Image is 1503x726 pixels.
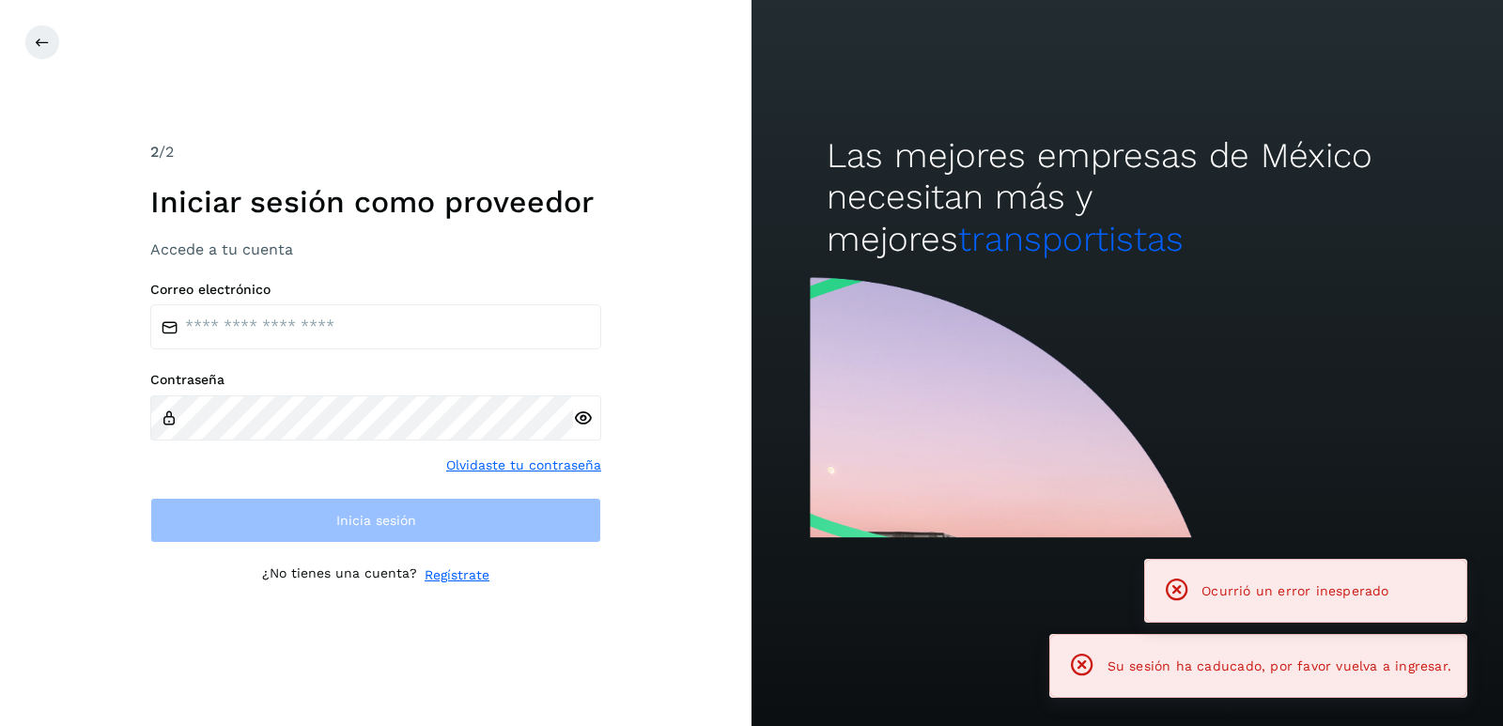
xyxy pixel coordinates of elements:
[827,135,1428,260] h2: Las mejores empresas de México necesitan más y mejores
[150,282,601,298] label: Correo electrónico
[150,184,601,220] h1: Iniciar sesión como proveedor
[446,456,601,475] a: Olvidaste tu contraseña
[150,141,601,163] div: /2
[1108,658,1451,673] span: Su sesión ha caducado, por favor vuelva a ingresar.
[1201,583,1388,598] span: Ocurrió un error inesperado
[150,143,159,161] span: 2
[150,240,601,258] h3: Accede a tu cuenta
[425,565,489,585] a: Regístrate
[150,372,601,388] label: Contraseña
[150,498,601,543] button: Inicia sesión
[958,219,1184,259] span: transportistas
[262,565,417,585] p: ¿No tienes una cuenta?
[336,514,416,527] span: Inicia sesión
